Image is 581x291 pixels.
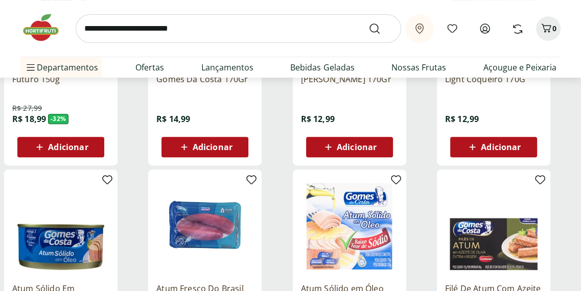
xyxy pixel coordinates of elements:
[337,143,377,151] span: Adicionar
[161,137,248,157] button: Adicionar
[301,178,398,275] img: Atum Sólido em Óleo Com Baixo Teor de Sódio Gomes Da Costa 170G
[368,22,393,35] button: Submit Search
[290,61,354,74] a: Bebidas Geladas
[201,61,253,74] a: Lançamentos
[76,14,401,43] input: search
[48,143,88,151] span: Adicionar
[552,23,556,33] span: 0
[20,12,72,43] img: Hortifruti
[25,55,98,80] span: Departamentos
[483,61,556,74] a: Açougue e Peixaria
[445,178,542,275] img: Filé De Atum Com Azeite De Oliva Gomes Da Costa 125G
[391,61,446,74] a: Nossas Frutas
[193,143,233,151] span: Adicionar
[12,113,46,125] span: R$ 18,99
[12,178,109,275] img: Atum Sólido Em Óleo Gomes Da Costa 170Gr
[17,137,104,157] button: Adicionar
[450,137,537,157] button: Adicionar
[48,114,68,124] span: - 32 %
[445,113,479,125] span: R$ 12,99
[301,113,335,125] span: R$ 12,99
[306,137,393,157] button: Adicionar
[135,61,164,74] a: Ofertas
[481,143,521,151] span: Adicionar
[25,55,37,80] button: Menu
[12,103,42,113] span: R$ 27,99
[156,113,190,125] span: R$ 14,99
[536,16,561,41] button: Carrinho
[156,178,253,275] img: Atum Fresco Do Brasil 400g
